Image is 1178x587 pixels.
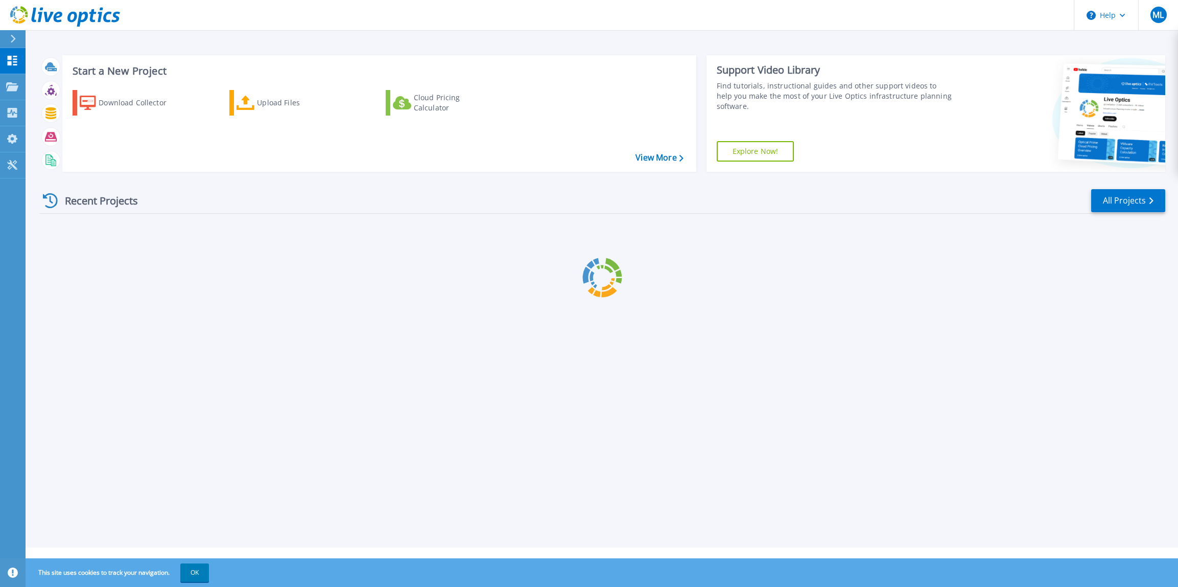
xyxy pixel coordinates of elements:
[1091,189,1165,212] a: All Projects
[635,153,683,163] a: View More
[73,90,186,116] a: Download Collector
[73,65,683,77] h3: Start a New Project
[717,63,953,77] div: Support Video Library
[717,81,953,111] div: Find tutorials, instructional guides and other support videos to help you make the most of your L...
[39,188,152,213] div: Recent Projects
[257,93,339,113] div: Upload Files
[1152,11,1164,19] span: ML
[28,563,209,582] span: This site uses cookies to track your navigation.
[414,93,496,113] div: Cloud Pricing Calculator
[180,563,209,582] button: OK
[229,90,343,116] a: Upload Files
[717,141,794,162] a: Explore Now!
[99,93,180,113] div: Download Collector
[386,90,500,116] a: Cloud Pricing Calculator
